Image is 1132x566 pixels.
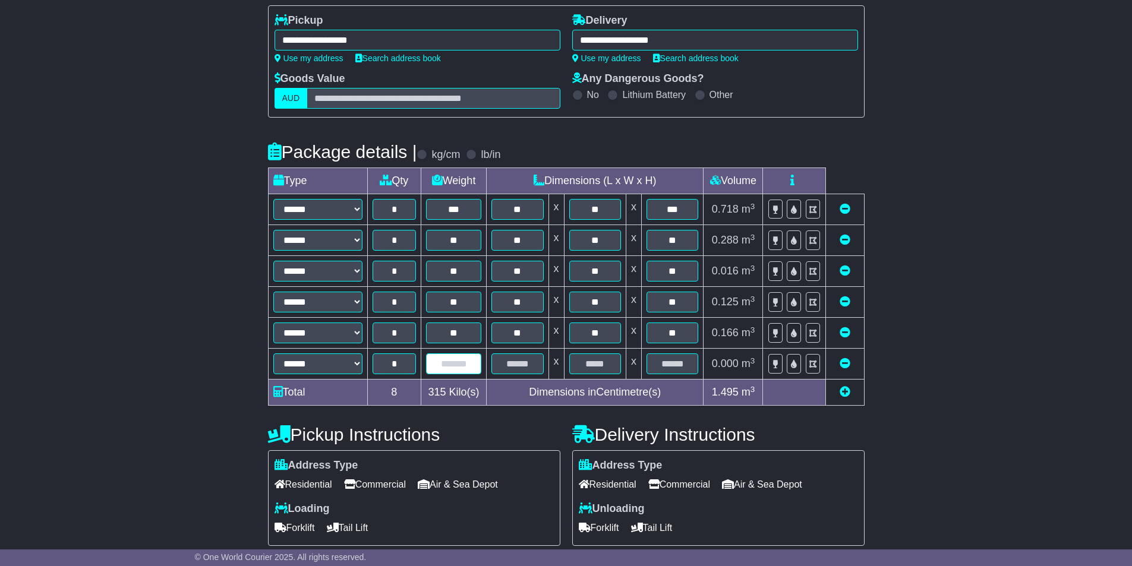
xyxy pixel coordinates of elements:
[572,14,628,27] label: Delivery
[587,89,599,100] label: No
[840,327,850,339] a: Remove this item
[712,327,739,339] span: 0.166
[572,425,865,444] h4: Delivery Instructions
[275,475,332,494] span: Residential
[751,295,755,303] sup: 3
[840,265,850,277] a: Remove this item
[344,475,406,494] span: Commercial
[421,168,487,194] td: Weight
[275,88,308,109] label: AUD
[579,502,645,516] label: Unloading
[840,358,850,369] a: Remove this item
[195,552,367,562] span: © One World Courier 2025. All rights reserved.
[548,256,564,287] td: x
[626,256,641,287] td: x
[572,72,704,86] label: Any Dangerous Goods?
[275,459,358,472] label: Address Type
[275,14,323,27] label: Pickup
[840,296,850,308] a: Remove this item
[367,168,421,194] td: Qty
[418,475,498,494] span: Air & Sea Depot
[722,475,802,494] span: Air & Sea Depot
[481,148,500,162] label: lb/in
[487,168,704,194] td: Dimensions (L x W x H)
[572,53,641,63] a: Use my address
[751,264,755,273] sup: 3
[712,386,739,398] span: 1.495
[548,318,564,349] td: x
[579,475,636,494] span: Residential
[840,203,850,215] a: Remove this item
[548,287,564,318] td: x
[712,203,739,215] span: 0.718
[653,53,739,63] a: Search address book
[428,386,446,398] span: 315
[751,356,755,365] sup: 3
[751,385,755,394] sup: 3
[712,234,739,246] span: 0.288
[742,265,755,277] span: m
[622,89,686,100] label: Lithium Battery
[840,386,850,398] a: Add new item
[751,325,755,334] sup: 3
[367,380,421,406] td: 8
[712,265,739,277] span: 0.016
[327,518,368,537] span: Tail Lift
[626,287,641,318] td: x
[275,518,315,537] span: Forklift
[626,225,641,256] td: x
[626,349,641,380] td: x
[579,518,619,537] span: Forklift
[712,358,739,369] span: 0.000
[431,148,460,162] label: kg/cm
[626,194,641,225] td: x
[704,168,763,194] td: Volume
[548,194,564,225] td: x
[742,203,755,215] span: m
[742,386,755,398] span: m
[355,53,441,63] a: Search address book
[626,318,641,349] td: x
[712,296,739,308] span: 0.125
[840,234,850,246] a: Remove this item
[275,72,345,86] label: Goods Value
[548,349,564,380] td: x
[548,225,564,256] td: x
[742,327,755,339] span: m
[487,380,704,406] td: Dimensions in Centimetre(s)
[710,89,733,100] label: Other
[742,358,755,369] span: m
[631,518,673,537] span: Tail Lift
[751,233,755,242] sup: 3
[421,380,487,406] td: Kilo(s)
[268,168,367,194] td: Type
[751,202,755,211] sup: 3
[648,475,710,494] span: Commercial
[268,380,367,406] td: Total
[268,142,417,162] h4: Package details |
[742,234,755,246] span: m
[275,53,343,63] a: Use my address
[579,459,663,472] label: Address Type
[268,425,560,444] h4: Pickup Instructions
[275,502,330,516] label: Loading
[742,296,755,308] span: m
